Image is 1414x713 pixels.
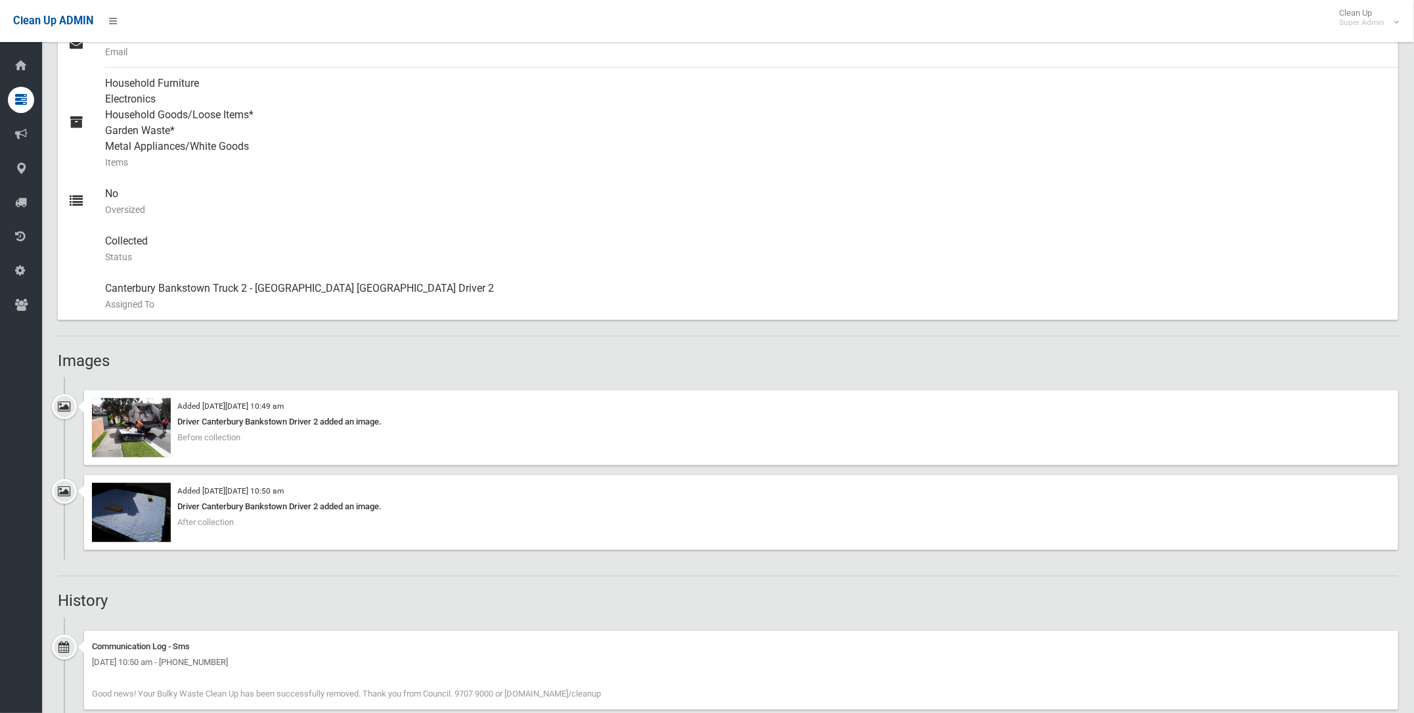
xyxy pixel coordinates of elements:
[105,20,1388,68] div: [EMAIL_ADDRESS][DOMAIN_NAME]
[177,517,234,527] span: After collection
[105,296,1388,312] small: Assigned To
[1333,8,1398,28] span: Clean Up
[13,14,93,27] span: Clean Up ADMIN
[92,499,1390,515] div: Driver Canterbury Bankstown Driver 2 added an image.
[58,20,1398,68] a: [EMAIL_ADDRESS][DOMAIN_NAME]Email
[58,352,1398,369] h2: Images
[177,432,240,442] span: Before collection
[177,402,284,411] small: Added [DATE][DATE] 10:49 am
[92,655,1390,670] div: [DATE] 10:50 am - [PHONE_NUMBER]
[105,68,1388,178] div: Household Furniture Electronics Household Goods/Loose Items* Garden Waste* Metal Appliances/White...
[92,639,1390,655] div: Communication Log - Sms
[92,483,171,542] img: 2025-08-0810.49.584598671880492091253.jpg
[92,414,1390,430] div: Driver Canterbury Bankstown Driver 2 added an image.
[58,592,1398,609] h2: History
[105,202,1388,218] small: Oversized
[105,44,1388,60] small: Email
[105,178,1388,225] div: No
[105,225,1388,273] div: Collected
[92,398,171,457] img: 2025-08-0810.49.254942935599690977978.jpg
[105,154,1388,170] small: Items
[177,486,284,495] small: Added [DATE][DATE] 10:50 am
[105,249,1388,265] small: Status
[1339,18,1384,28] small: Super Admin
[105,273,1388,320] div: Canterbury Bankstown Truck 2 - [GEOGRAPHIC_DATA] [GEOGRAPHIC_DATA] Driver 2
[92,689,601,699] span: Good news! Your Bulky Waste Clean Up has been successfully removed. Thank you from Council. 9707 ...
